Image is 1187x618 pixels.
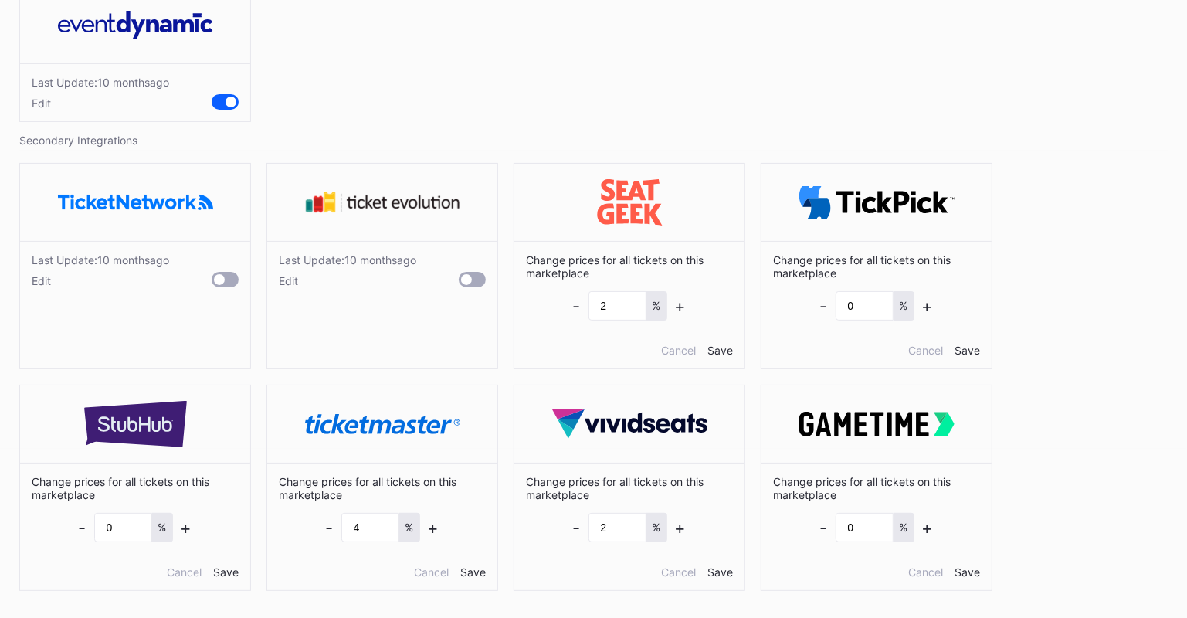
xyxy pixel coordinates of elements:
div: % [152,513,173,542]
div: % [399,513,420,542]
div: Cancel [908,344,943,357]
div: + [922,296,934,316]
div: Change prices for all tickets on this marketplace [514,241,744,368]
img: seatGeek.svg [552,179,707,226]
div: Save [955,344,980,357]
div: + [428,518,439,538]
img: TickPick_logo.svg [799,186,955,219]
div: Last Update: 10 months ago [32,76,169,89]
div: Edit [279,274,416,287]
div: Cancel [414,565,449,579]
div: % [894,291,914,321]
div: Save [213,565,239,579]
div: + [675,296,687,316]
div: % [894,513,914,542]
div: Change prices for all tickets on this marketplace [761,463,992,590]
img: eventDynamic.svg [58,11,213,39]
div: Change prices for all tickets on this marketplace [267,463,497,590]
div: Save [955,565,980,579]
img: tevo.svg [305,192,460,213]
img: vividSeats.svg [552,409,707,439]
div: % [646,291,667,321]
div: Save [707,344,733,357]
div: Save [707,565,733,579]
div: - [820,296,828,316]
div: - [326,518,334,538]
div: Save [460,565,486,579]
div: Edit [32,274,169,287]
div: - [573,296,581,316]
div: Last Update: 10 months ago [279,253,416,267]
div: Change prices for all tickets on this marketplace [20,463,250,590]
div: Cancel [661,344,696,357]
div: Edit [32,97,169,110]
div: Secondary Integrations [19,130,1168,151]
div: Cancel [908,565,943,579]
div: + [675,518,687,538]
img: ticketNetwork.png [58,195,213,209]
img: gametime.svg [799,412,955,436]
div: - [79,518,86,538]
div: % [646,513,667,542]
div: Cancel [661,565,696,579]
div: Change prices for all tickets on this marketplace [514,463,744,590]
div: Change prices for all tickets on this marketplace [761,241,992,368]
div: - [820,518,828,538]
div: Cancel [167,565,202,579]
img: ticketmaster.svg [305,414,460,435]
div: + [922,518,934,538]
div: - [573,518,581,538]
div: + [181,518,192,538]
img: stubHub.svg [58,401,213,447]
div: Last Update: 10 months ago [32,253,169,267]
